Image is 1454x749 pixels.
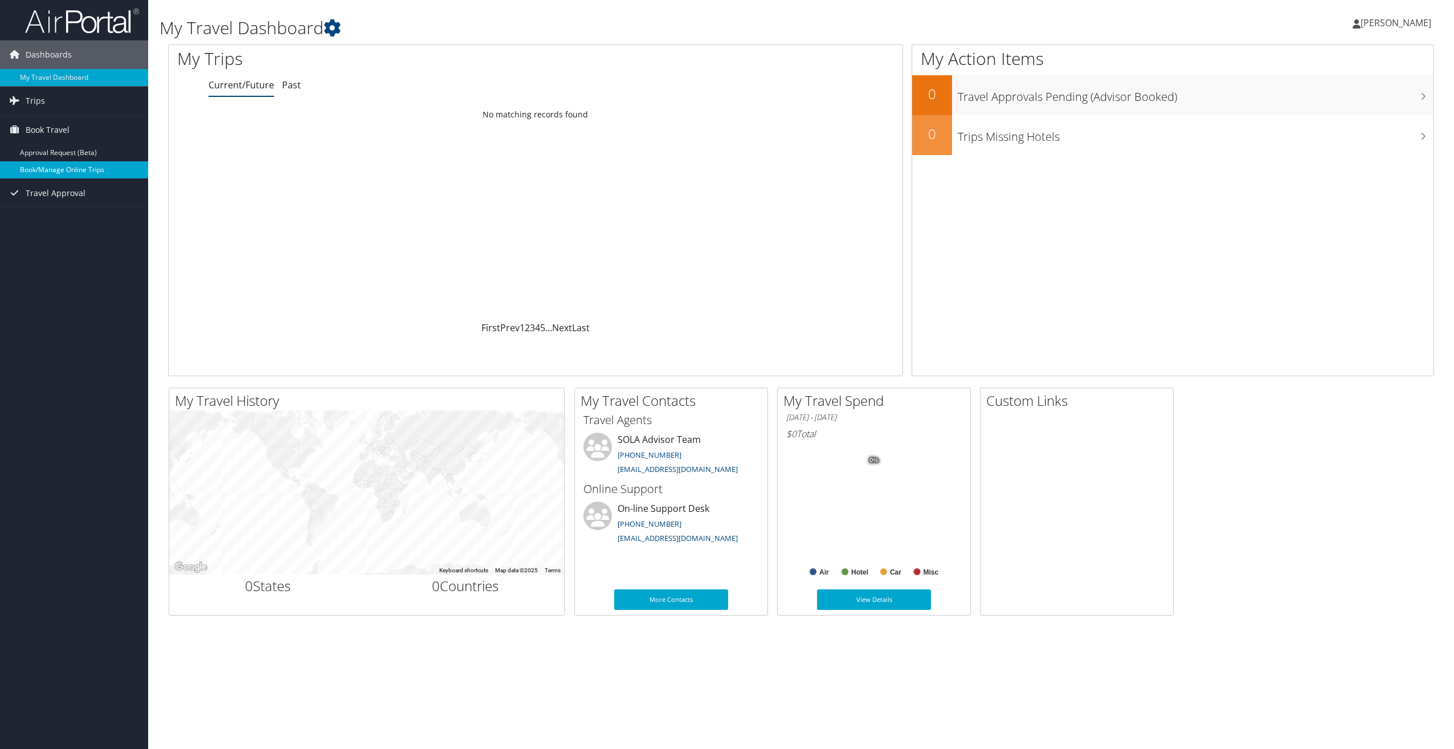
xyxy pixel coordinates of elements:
[618,464,738,474] a: [EMAIL_ADDRESS][DOMAIN_NAME]
[912,115,1433,155] a: 0Trips Missing Hotels
[614,589,728,610] a: More Contacts
[958,83,1433,105] h3: Travel Approvals Pending (Advisor Booked)
[869,457,879,464] tspan: 0%
[26,116,70,144] span: Book Travel
[535,321,540,334] a: 4
[581,391,767,410] h2: My Travel Contacts
[172,560,210,575] img: Google
[481,321,500,334] a: First
[525,321,530,334] a: 2
[851,568,868,576] text: Hotel
[618,450,681,460] a: [PHONE_NUMBER]
[583,412,759,428] h3: Travel Agents
[177,47,588,71] h1: My Trips
[958,123,1433,145] h3: Trips Missing Hotels
[572,321,590,334] a: Last
[912,84,952,104] h2: 0
[783,391,970,410] h2: My Travel Spend
[169,104,902,125] td: No matching records found
[26,40,72,69] span: Dashboards
[520,321,525,334] a: 1
[786,428,962,440] h6: Total
[583,481,759,497] h3: Online Support
[245,576,253,595] span: 0
[618,533,738,543] a: [EMAIL_ADDRESS][DOMAIN_NAME]
[545,567,561,573] a: Terms (opens in new tab)
[160,16,1015,40] h1: My Travel Dashboard
[495,567,538,573] span: Map data ©2025
[209,79,274,91] a: Current/Future
[26,179,85,207] span: Travel Approval
[172,560,210,575] a: Open this area in Google Maps (opens a new window)
[552,321,572,334] a: Next
[1353,6,1443,40] a: [PERSON_NAME]
[26,87,45,115] span: Trips
[924,568,939,576] text: Misc
[530,321,535,334] a: 3
[1361,17,1431,29] span: [PERSON_NAME]
[986,391,1173,410] h2: Custom Links
[819,568,829,576] text: Air
[375,576,556,596] h2: Countries
[912,124,952,144] h2: 0
[578,433,765,479] li: SOLA Advisor Team
[432,576,440,595] span: 0
[439,567,488,575] button: Keyboard shortcuts
[817,589,931,610] a: View Details
[618,519,681,529] a: [PHONE_NUMBER]
[786,428,797,440] span: $0
[912,75,1433,115] a: 0Travel Approvals Pending (Advisor Booked)
[175,391,564,410] h2: My Travel History
[178,576,358,596] h2: States
[912,47,1433,71] h1: My Action Items
[545,321,552,334] span: …
[578,502,765,548] li: On-line Support Desk
[786,412,962,423] h6: [DATE] - [DATE]
[540,321,545,334] a: 5
[282,79,301,91] a: Past
[25,7,139,34] img: airportal-logo.png
[890,568,901,576] text: Car
[500,321,520,334] a: Prev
